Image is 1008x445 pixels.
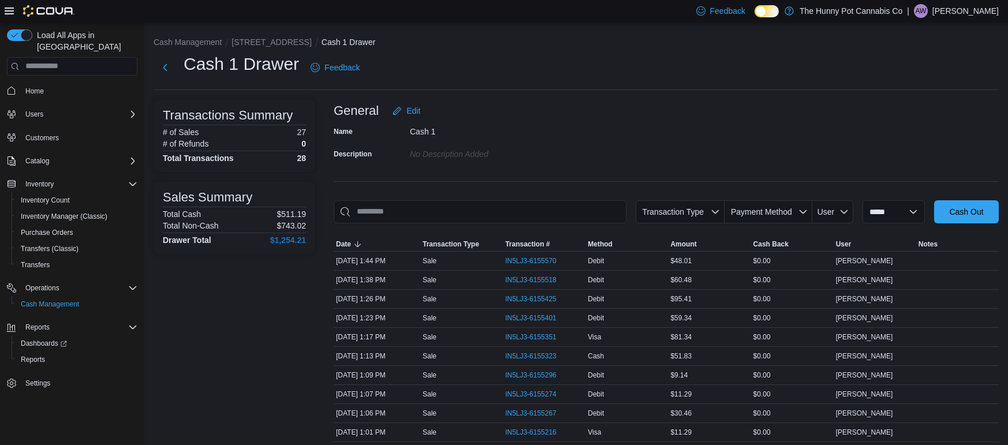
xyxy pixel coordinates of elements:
input: This is a search bar. As you type, the results lower in the page will automatically filter. [334,200,626,223]
span: Reports [16,353,137,367]
button: Reports [12,351,142,368]
button: Inventory [21,177,58,191]
p: $511.19 [277,210,306,219]
span: [PERSON_NAME] [836,256,893,265]
span: Customers [21,130,137,145]
button: Reports [21,320,54,334]
button: Transaction Type [420,237,503,251]
span: IN5LJ3-6155570 [505,256,557,265]
span: Notes [919,240,938,249]
span: Inventory [25,180,54,189]
p: 0 [301,139,306,148]
button: Transaction Type [636,200,725,223]
span: Cash Back [753,240,789,249]
button: Next [154,56,177,79]
h4: Total Transactions [163,154,234,163]
button: IN5LJ3-6155267 [505,406,568,420]
span: $51.83 [670,351,692,361]
button: IN5LJ3-6155216 [505,425,568,439]
h3: Transactions Summary [163,109,293,122]
button: Amount [668,237,751,251]
div: No Description added [410,145,565,159]
img: Cova [23,5,74,17]
p: The Hunny Pot Cannabis Co [800,4,902,18]
div: [DATE] 1:26 PM [334,292,420,306]
a: Inventory Manager (Classic) [16,210,112,223]
button: Home [2,83,142,99]
span: Load All Apps in [GEOGRAPHIC_DATA] [32,29,137,53]
nav: An example of EuiBreadcrumbs [154,36,999,50]
span: Inventory Count [21,196,70,205]
span: [PERSON_NAME] [836,390,893,399]
p: Sale [423,275,436,285]
button: Cash Management [154,38,222,47]
div: [DATE] 1:06 PM [334,406,420,420]
span: Cash Management [16,297,137,311]
label: Name [334,127,353,136]
div: $0.00 [751,387,834,401]
div: [DATE] 1:09 PM [334,368,420,382]
p: Sale [423,332,436,342]
span: Transfers [21,260,50,270]
h4: Drawer Total [163,235,211,245]
span: $48.01 [670,256,692,265]
div: Cash 1 [410,122,565,136]
div: $0.00 [751,425,834,439]
span: $60.48 [670,275,692,285]
span: [PERSON_NAME] [836,294,893,304]
button: Purchase Orders [12,225,142,241]
button: Operations [21,281,64,295]
span: Transaction Type [642,207,704,216]
button: Method [585,237,668,251]
button: Cash Management [12,296,142,312]
button: IN5LJ3-6155296 [505,368,568,382]
span: [PERSON_NAME] [836,313,893,323]
span: Payment Method [731,207,792,216]
button: Payment Method [725,200,812,223]
p: Sale [423,390,436,399]
button: IN5LJ3-6155351 [505,330,568,344]
span: IN5LJ3-6155518 [505,275,557,285]
span: Home [21,84,137,98]
h4: 28 [297,154,306,163]
button: Catalog [2,153,142,169]
a: Purchase Orders [16,226,78,240]
button: IN5LJ3-6155323 [505,349,568,363]
h6: Total Cash [163,210,201,219]
span: User [836,240,852,249]
span: $95.41 [670,294,692,304]
span: IN5LJ3-6155274 [505,390,557,399]
span: Dashboards [16,336,137,350]
a: Transfers [16,258,54,272]
a: Reports [16,353,50,367]
p: Sale [423,313,436,323]
span: Reports [21,320,137,334]
p: Sale [423,256,436,265]
span: Users [21,107,137,121]
button: Cash 1 Drawer [322,38,375,47]
span: Users [25,110,43,119]
button: Inventory Manager (Classic) [12,208,142,225]
a: Settings [21,376,55,390]
button: Cash Back [751,237,834,251]
div: [DATE] 1:38 PM [334,273,420,287]
span: Reports [21,355,45,364]
span: Customers [25,133,59,143]
button: [STREET_ADDRESS] [232,38,311,47]
a: Feedback [306,56,364,79]
span: Cash [588,351,604,361]
span: Feedback [324,62,360,73]
button: Date [334,237,420,251]
span: Inventory Manager (Classic) [16,210,137,223]
span: $81.34 [670,332,692,342]
button: IN5LJ3-6155274 [505,387,568,401]
a: Dashboards [16,336,72,350]
span: User [817,207,835,216]
span: Operations [25,283,59,293]
span: Date [336,240,351,249]
div: Aidan Wrather [914,4,928,18]
div: $0.00 [751,292,834,306]
span: Purchase Orders [21,228,73,237]
span: Feedback [710,5,745,17]
span: Settings [25,379,50,388]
